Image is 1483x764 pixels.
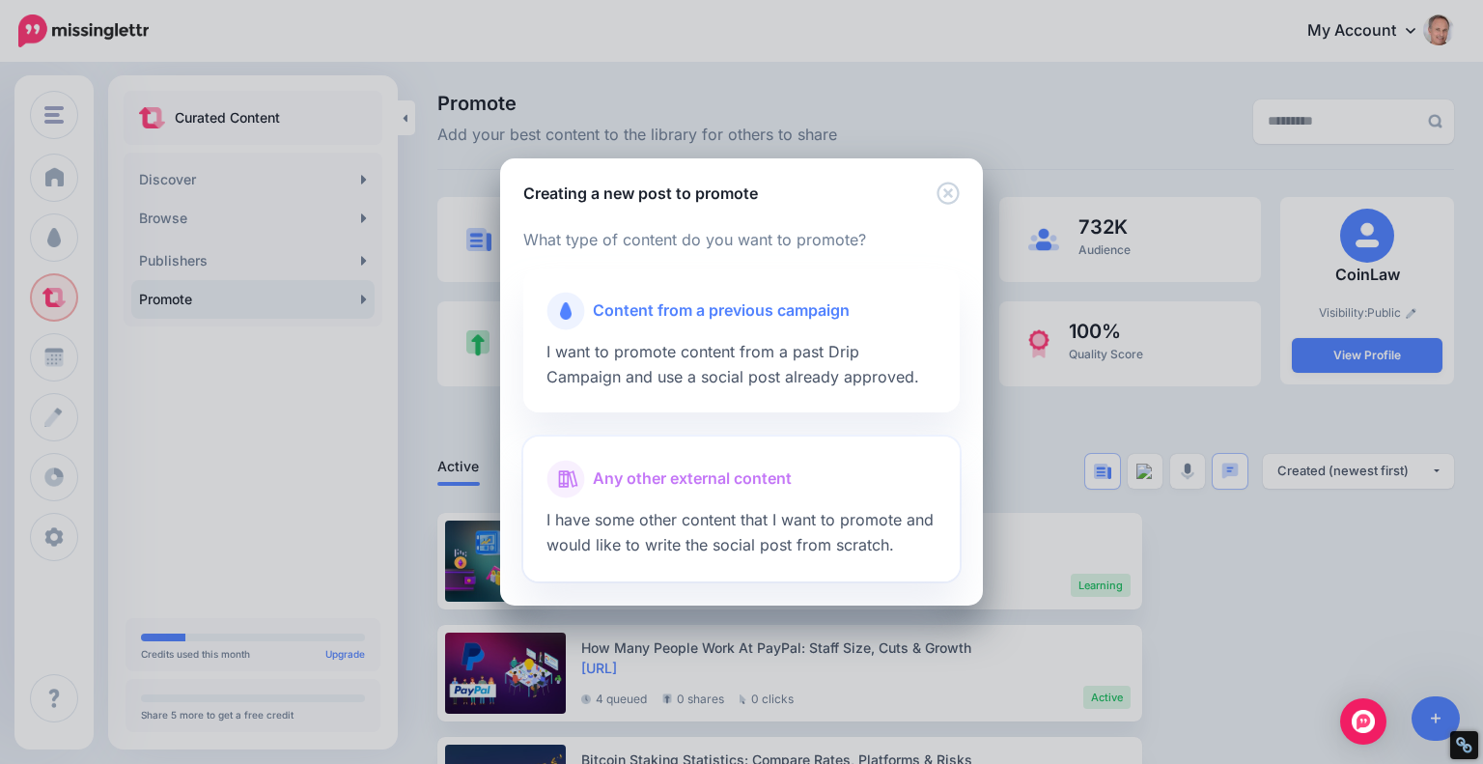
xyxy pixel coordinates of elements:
div: Restore Info Box &#10;&#10;NoFollow Info:&#10; META-Robots NoFollow: &#09;true&#10; META-Robots N... [1455,736,1473,754]
span: Any other external content [593,467,792,492]
h5: Creating a new post to promote [523,182,758,205]
div: Open Intercom Messenger [1340,698,1386,745]
span: I want to promote content from a past Drip Campaign and use a social post already approved. [546,342,919,386]
span: I have some other content that I want to promote and would like to write the social post from scr... [546,510,934,554]
span: Content from a previous campaign [593,298,850,324]
img: drip-campaigns.png [560,302,573,320]
p: What type of content do you want to promote? [523,228,960,253]
button: Close [937,182,960,206]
